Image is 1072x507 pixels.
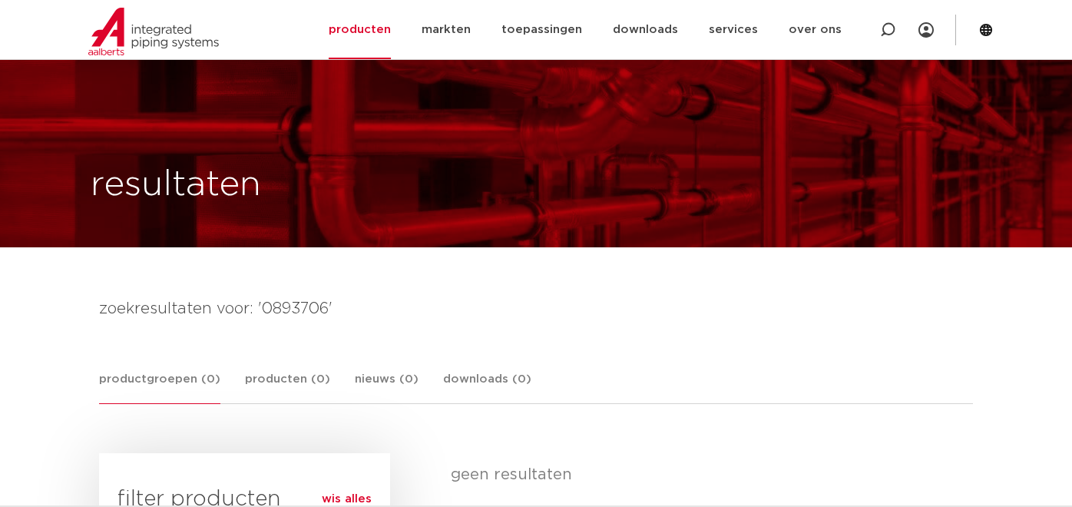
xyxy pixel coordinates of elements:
p: geen resultaten [451,466,961,484]
a: productgroepen (0) [99,370,220,404]
a: nieuws (0) [355,370,419,403]
h1: resultaten [91,161,261,210]
h4: zoekresultaten voor: '0893706' [99,297,973,321]
a: downloads (0) [443,370,531,403]
a: producten (0) [245,370,330,403]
